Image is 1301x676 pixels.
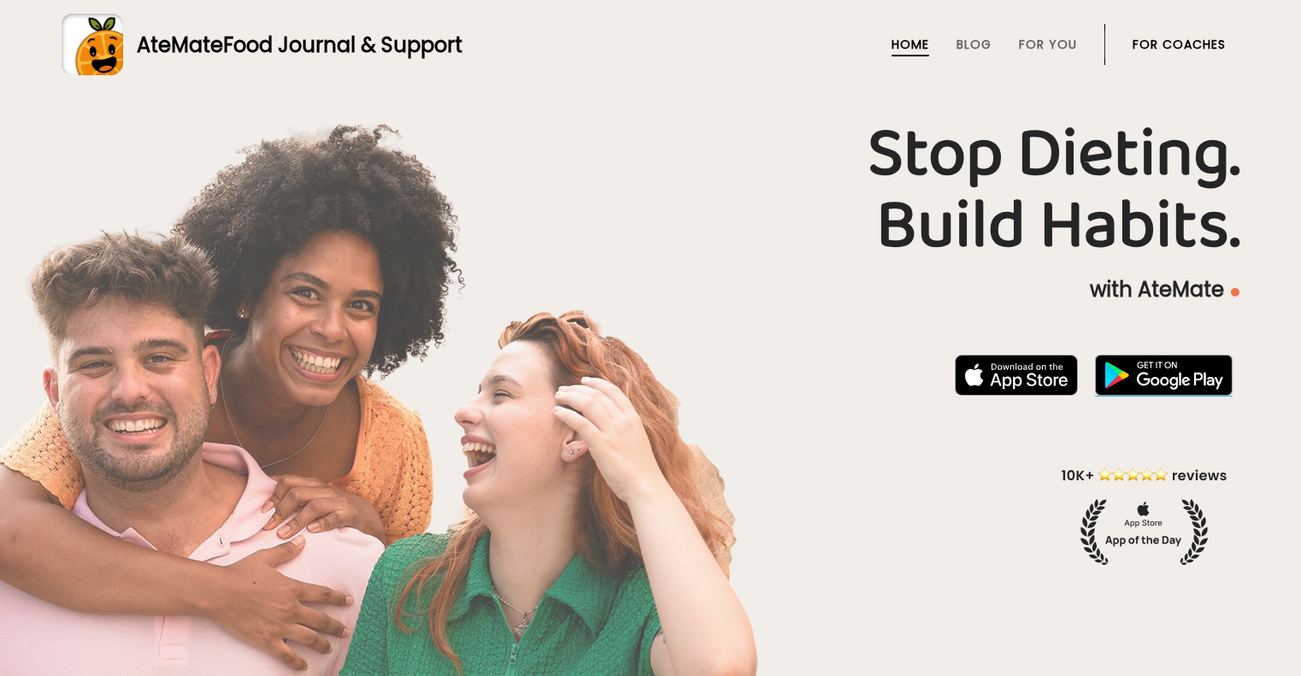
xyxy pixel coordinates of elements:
[1133,38,1226,51] a: For Coaches
[223,31,462,59] span: Food Journal & Support
[892,38,929,51] a: Home
[957,38,992,51] a: Blog
[955,355,1078,396] img: badge-download-apple.svg
[62,119,1239,262] h1: Stop Dieting. Build Habits.
[1049,465,1239,565] img: home-hero-appoftheday.png
[123,30,462,60] div: AteMate
[1019,38,1077,51] a: For You
[62,14,1239,75] a: AteMateFood Journal & Support
[1095,355,1233,396] img: badge-download-google.png
[62,276,1239,303] p: with AteMate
